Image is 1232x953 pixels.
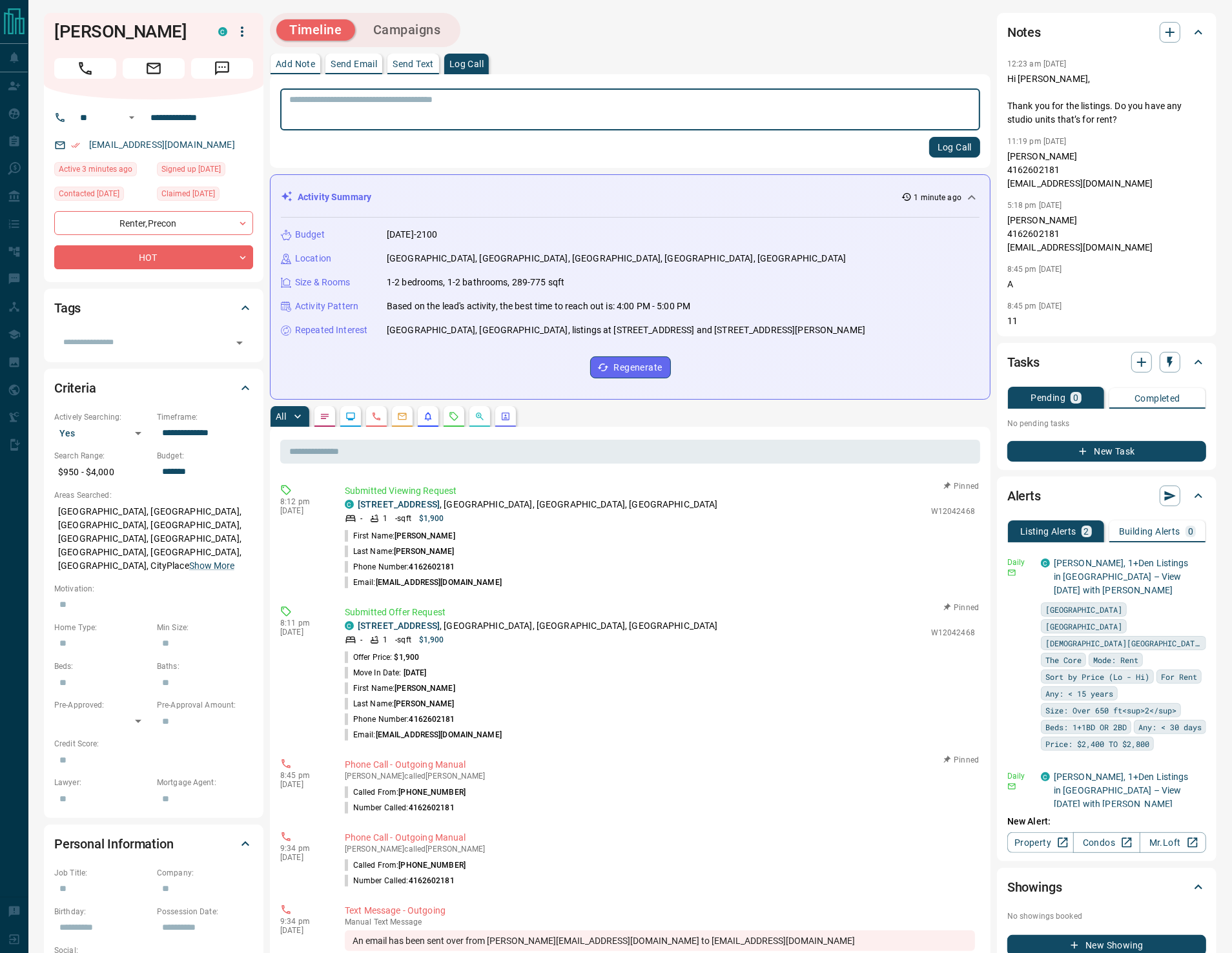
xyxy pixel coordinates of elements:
[123,58,185,79] span: Email
[1007,72,1206,127] p: Hi [PERSON_NAME], Thank you for the listings. Do you have any studio units that’s for rent?
[71,141,80,150] svg: Email Verified
[419,513,444,524] p: $1,900
[54,828,253,859] div: Personal Information
[345,713,455,725] p: Phone Number:
[345,667,426,679] p: Move In Date:
[54,423,150,444] div: Yes
[395,513,411,524] p: - sqft
[409,715,455,724] span: 4162602181
[360,634,362,646] p: -
[345,577,502,588] p: Email:
[54,162,150,180] div: Sat Aug 16 2025
[1188,527,1193,536] p: 0
[345,411,356,422] svg: Lead Browsing Activity
[1007,877,1062,897] h2: Showings
[345,484,975,498] p: Submitted Viewing Request
[393,59,434,68] p: Send Text
[931,506,975,517] p: W12042468
[1007,568,1016,577] svg: Email
[1045,721,1127,733] span: Beds: 1+1BD OR 2BD
[449,59,484,68] p: Log Call
[1073,393,1078,402] p: 0
[276,19,355,41] button: Timeline
[475,411,485,422] svg: Opportunities
[1007,150,1206,190] p: [PERSON_NAME] 4162602181 [EMAIL_ADDRESS][DOMAIN_NAME]
[1007,22,1041,43] h2: Notes
[1007,137,1067,146] p: 11:19 pm [DATE]
[59,163,132,176] span: Active 3 minutes ago
[1007,17,1206,48] div: Notes
[358,620,440,631] a: [STREET_ADDRESS]
[423,411,433,422] svg: Listing Alerts
[383,634,387,646] p: 1
[54,411,150,423] p: Actively Searching:
[280,853,325,862] p: [DATE]
[295,300,358,313] p: Activity Pattern
[280,926,325,935] p: [DATE]
[281,185,980,209] div: Activity Summary1 minute ago
[157,162,253,180] div: Tue Mar 04 2025
[231,334,249,352] button: Open
[54,21,199,42] h1: [PERSON_NAME]
[1007,352,1040,373] h2: Tasks
[1007,486,1041,506] h2: Alerts
[157,661,253,672] p: Baths:
[1045,603,1122,616] span: [GEOGRAPHIC_DATA]
[394,547,454,556] span: [PERSON_NAME]
[1138,721,1202,733] span: Any: < 30 days
[1007,347,1206,378] div: Tasks
[345,917,372,927] span: manual
[345,682,455,694] p: First Name:
[345,875,455,886] p: Number Called:
[54,699,150,711] p: Pre-Approved:
[1093,653,1138,666] span: Mode: Rent
[345,561,455,573] p: Phone Number:
[360,513,362,524] p: -
[54,489,253,501] p: Areas Searched:
[54,738,253,750] p: Credit Score:
[345,831,975,845] p: Phone Call - Outgoing Manual
[345,786,466,798] p: Called From:
[1161,670,1197,683] span: For Rent
[404,668,427,677] span: [DATE]
[157,622,253,633] p: Min Size:
[1007,910,1206,922] p: No showings booked
[345,845,975,854] p: [PERSON_NAME] called [PERSON_NAME]
[1045,653,1082,666] span: The Core
[345,758,975,772] p: Phone Call - Outgoing Manual
[358,498,718,511] p: , [GEOGRAPHIC_DATA], [GEOGRAPHIC_DATA], [GEOGRAPHIC_DATA]
[280,844,325,853] p: 9:34 pm
[387,276,564,289] p: 1-2 bedrooms, 1-2 bathrooms, 289-775 sqft
[157,450,253,462] p: Budget:
[345,546,455,557] p: Last Name:
[157,867,253,879] p: Company:
[1054,772,1189,809] a: [PERSON_NAME], 1+Den Listings in [GEOGRAPHIC_DATA] – View [DATE] with [PERSON_NAME]
[1045,687,1113,700] span: Any: < 15 years
[54,462,150,483] p: $950 - $4,000
[54,292,253,323] div: Tags
[54,661,150,672] p: Beds:
[280,780,325,789] p: [DATE]
[1007,302,1062,311] p: 8:45 pm [DATE]
[1007,278,1206,291] p: A
[1119,527,1180,536] p: Building Alerts
[161,187,215,200] span: Claimed [DATE]
[1007,441,1206,462] button: New Task
[54,187,150,205] div: Mon Aug 04 2025
[1084,527,1089,536] p: 2
[345,904,975,917] p: Text Message - Outgoing
[500,411,511,422] svg: Agent Actions
[295,323,367,337] p: Repeated Interest
[1045,637,1202,650] span: [DEMOGRAPHIC_DATA][GEOGRAPHIC_DATA]
[1007,314,1206,328] p: 11
[419,634,444,646] p: $1,900
[1007,770,1033,782] p: Daily
[590,356,671,378] button: Regenerate
[1054,558,1189,595] a: [PERSON_NAME], 1+Den Listings in [GEOGRAPHIC_DATA] – View [DATE] with [PERSON_NAME]
[331,59,377,68] p: Send Email
[943,480,980,492] button: Pinned
[943,602,980,613] button: Pinned
[1007,832,1074,853] a: Property
[395,634,411,646] p: - sqft
[345,917,975,927] p: Text Message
